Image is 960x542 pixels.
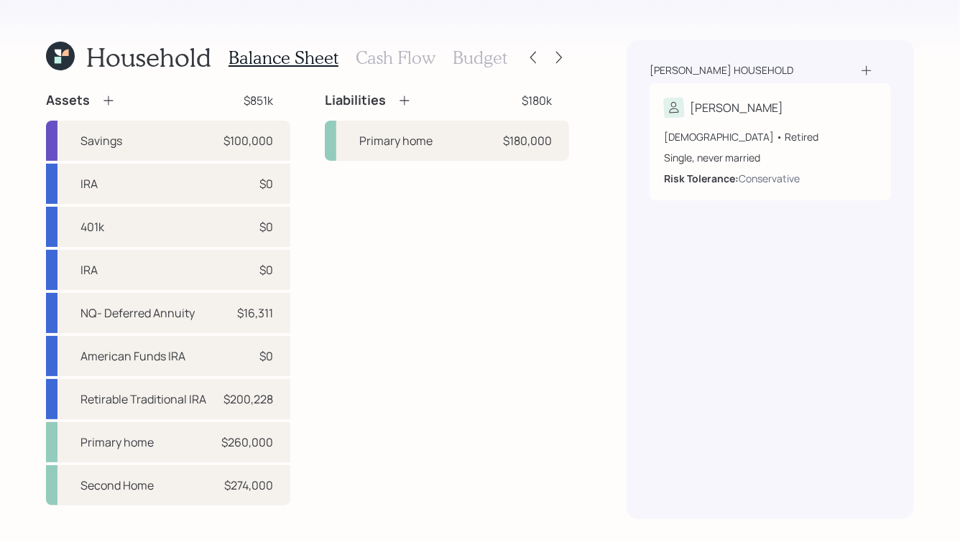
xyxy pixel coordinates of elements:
div: $100,000 [223,132,273,149]
div: $200,228 [223,391,273,408]
div: Primary home [359,132,433,149]
h3: Cash Flow [356,47,435,68]
h1: Household [86,42,211,73]
h3: Budget [453,47,507,68]
div: $0 [259,347,273,365]
div: Savings [80,132,122,149]
div: $16,311 [237,304,273,322]
div: Single, never married [664,150,877,165]
div: IRA [80,175,98,192]
div: $0 [259,175,273,192]
h3: Balance Sheet [229,47,338,68]
div: $851k [244,92,273,109]
div: [PERSON_NAME] household [650,63,793,78]
h4: Liabilities [325,93,386,108]
div: Retirable Traditional IRA [80,391,206,408]
div: Conservative [739,171,800,186]
h4: Assets [46,93,90,108]
div: $180k [522,92,552,109]
div: $0 [259,261,273,279]
div: $180,000 [503,132,552,149]
div: [PERSON_NAME] [690,99,783,116]
div: $260,000 [221,434,273,451]
div: NQ- Deferred Annuity [80,304,195,322]
div: $274,000 [224,477,273,494]
div: American Funds IRA [80,347,185,365]
div: 401k [80,218,104,235]
div: IRA [80,261,98,279]
div: Second Home [80,477,154,494]
div: $0 [259,218,273,235]
div: Primary home [80,434,154,451]
b: Risk Tolerance: [664,172,739,185]
div: [DEMOGRAPHIC_DATA] • Retired [664,129,877,144]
